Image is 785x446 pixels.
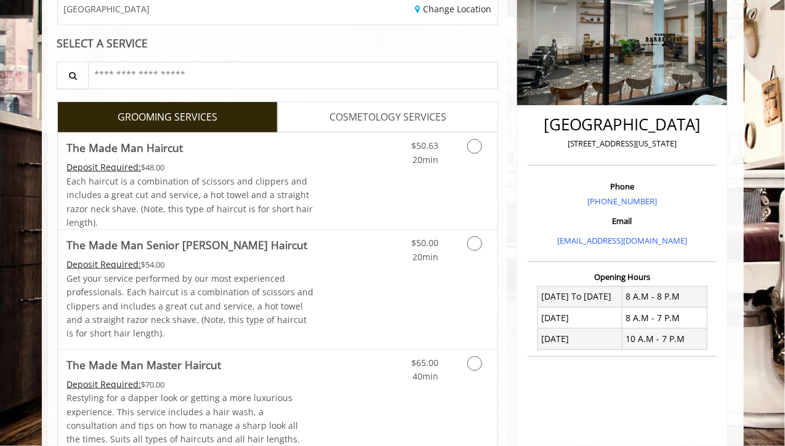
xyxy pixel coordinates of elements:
[622,308,707,329] td: 8 A.M - 7 P.M
[67,356,222,373] b: The Made Man Master Haircut
[413,154,438,165] span: 20min
[622,329,707,349] td: 10 A.M - 7 P.M
[67,378,142,390] span: This service needs some Advance to be paid before we block your appointment
[537,329,622,349] td: [DATE]
[67,258,142,270] span: This service needs some Advance to be paid before we block your appointment
[67,139,183,156] b: The Made Man Haircut
[118,110,217,125] span: GROOMING SERVICES
[531,182,714,191] h3: Phone
[67,161,315,174] div: $48.00
[57,62,89,89] button: Service Search
[413,370,438,382] span: 40min
[67,161,142,173] span: This service needs some Advance to be paid before we block your appointment
[587,196,657,207] a: [PHONE_NUMBER]
[415,3,491,15] a: Change Location
[411,237,438,249] span: $50.00
[528,273,717,281] h3: Opening Hours
[67,175,313,228] span: Each haircut is a combination of scissors and clippers and includes a great cut and service, a ho...
[531,116,714,133] h2: [GEOGRAPHIC_DATA]
[67,272,315,341] p: Get your service performed by our most experienced professionals. Each haircut is a combination o...
[67,258,315,271] div: $54.00
[557,235,687,246] a: [EMAIL_ADDRESS][DOMAIN_NAME]
[67,378,315,391] div: $70.00
[67,236,308,253] b: The Made Man Senior [PERSON_NAME] Haircut
[622,286,707,307] td: 8 A.M - 8 P.M
[411,140,438,151] span: $50.63
[67,392,300,445] span: Restyling for a dapper look or getting a more luxurious experience. This service includes a hair ...
[329,110,446,125] span: COSMETOLOGY SERVICES
[413,251,438,263] span: 20min
[57,38,499,49] div: SELECT A SERVICE
[537,286,622,307] td: [DATE] To [DATE]
[537,308,622,329] td: [DATE]
[531,137,714,150] p: [STREET_ADDRESS][US_STATE]
[531,217,714,225] h3: Email
[411,357,438,368] span: $65.00
[64,4,150,14] span: [GEOGRAPHIC_DATA]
